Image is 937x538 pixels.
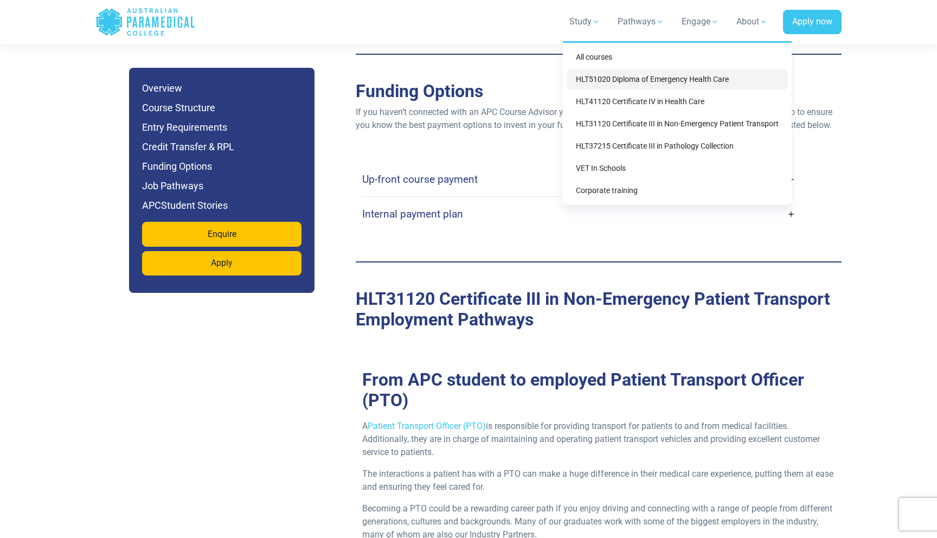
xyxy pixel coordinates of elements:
a: Australian Paramedical College [95,4,196,40]
h4: Internal payment plan [362,208,463,220]
a: Up-front course payment [362,166,795,192]
a: Engage [675,7,726,37]
a: Study [563,7,607,37]
a: HLT41120 Certificate IV in Health Care [567,92,787,112]
a: About [730,7,774,37]
a: HLT37215 Certificate III in Pathology Collection [567,136,787,156]
p: If you haven’t connected with an APC Course Advisor yet to discuss course fees, we would recommen... [356,106,842,132]
a: Corporate training [567,181,787,201]
p: A is responsible for providing transport for patients to and from medical facilities. Additionall... [362,420,835,459]
p: The interactions a patient has with a PTO can make a huge difference in their medical care experi... [362,467,835,494]
a: HLT51020 Diploma of Emergency Health Care [567,69,787,89]
a: Internal payment plan [362,201,795,227]
a: VET In Schools [567,158,787,178]
a: Apply now [783,10,842,35]
div: Study [563,41,792,205]
h2: From APC student to employed Patient Transport Officer (PTO) [356,369,842,411]
a: HLT31120 Certificate III in Non-Emergency Patient Transport [567,114,787,134]
a: Patient Transport Officer (PTO) [368,421,486,431]
a: All courses [567,47,787,67]
a: Pathways [611,7,671,37]
h2: Funding Options [356,81,842,101]
h4: Up-front course payment [362,173,478,185]
h2: Job Pathways [356,289,842,330]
